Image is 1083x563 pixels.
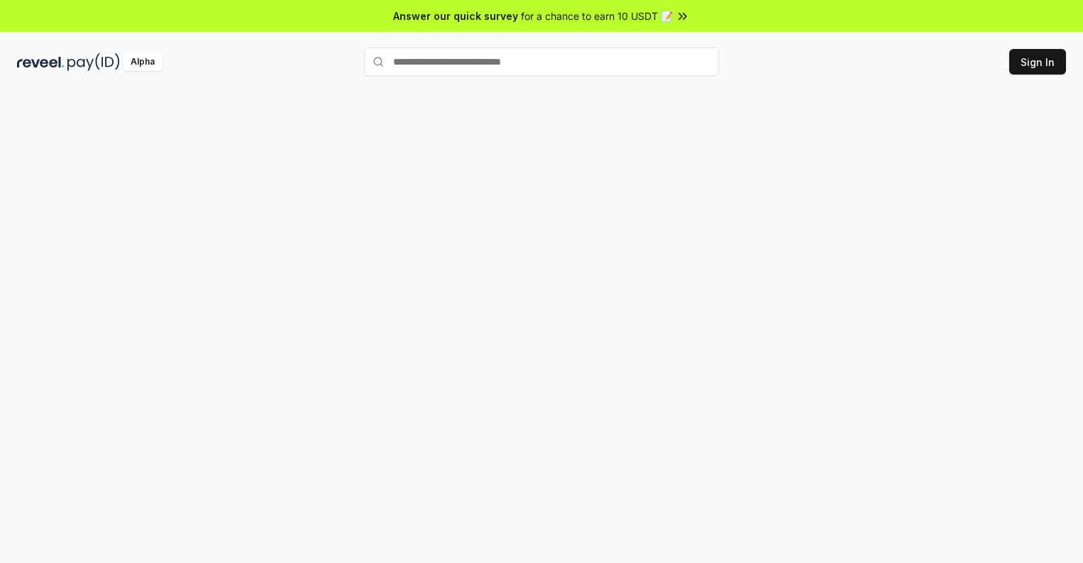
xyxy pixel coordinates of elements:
[1009,49,1066,75] button: Sign In
[521,9,673,23] span: for a chance to earn 10 USDT 📝
[17,53,65,71] img: reveel_dark
[123,53,163,71] div: Alpha
[393,9,518,23] span: Answer our quick survey
[67,53,120,71] img: pay_id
